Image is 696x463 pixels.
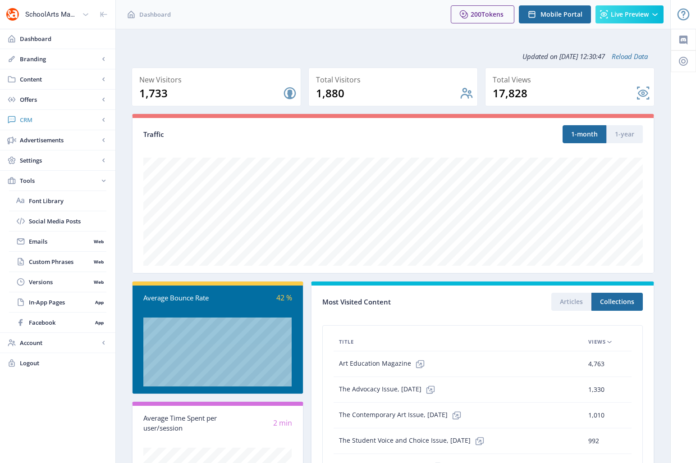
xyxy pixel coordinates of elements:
[9,211,106,231] a: Social Media Posts
[563,125,606,143] button: 1-month
[29,277,91,286] span: Versions
[20,359,108,368] span: Logout
[551,293,591,311] button: Articles
[143,129,393,140] div: Traffic
[20,54,99,64] span: Branding
[218,418,292,428] div: 2 min
[339,432,489,450] span: The Student Voice and Choice Issue, [DATE]
[493,73,650,86] div: Total Views
[276,293,292,303] span: 42 %
[139,73,297,86] div: New Visitors
[20,95,99,104] span: Offers
[339,355,429,373] span: Art Education Magazine
[91,277,106,286] nb-badge: Web
[451,5,514,23] button: 200Tokens
[29,318,92,327] span: Facebook
[143,413,218,433] div: Average Time Spent per user/session
[316,86,459,100] div: 1,880
[9,252,106,272] a: Custom PhrasesWeb
[91,257,106,266] nb-badge: Web
[29,298,92,307] span: In-App Pages
[20,34,108,43] span: Dashboard
[143,293,218,303] div: Average Bounce Rate
[606,125,643,143] button: 1-year
[595,5,664,23] button: Live Preview
[29,196,106,205] span: Font Library
[9,231,106,251] a: EmailsWeb
[588,359,604,369] span: 4,763
[611,11,649,18] span: Live Preview
[20,156,99,165] span: Settings
[29,257,91,266] span: Custom Phrases
[588,436,599,446] span: 992
[92,318,106,327] nb-badge: App
[339,336,354,347] span: Title
[29,237,91,246] span: Emails
[588,336,606,347] span: Views
[540,11,582,18] span: Mobile Portal
[339,406,466,424] span: The Contemporary Art Issue, [DATE]
[139,86,283,100] div: 1,733
[588,384,604,395] span: 1,330
[9,313,106,332] a: FacebookApp
[493,86,636,100] div: 17,828
[339,381,440,399] span: The Advocacy Issue, [DATE]
[132,45,655,68] div: Updated on [DATE] 12:30:47
[605,52,648,61] a: Reload Data
[139,10,171,19] span: Dashboard
[20,75,99,84] span: Content
[9,272,106,292] a: VersionsWeb
[591,293,643,311] button: Collections
[588,410,604,421] span: 1,010
[20,176,99,185] span: Tools
[9,292,106,312] a: In-App PagesApp
[322,295,483,309] div: Most Visited Content
[5,7,20,22] img: properties.app_icon.png
[20,136,99,145] span: Advertisements
[316,73,474,86] div: Total Visitors
[20,115,99,124] span: CRM
[481,10,504,18] span: Tokens
[29,217,106,226] span: Social Media Posts
[20,338,99,347] span: Account
[9,191,106,211] a: Font Library
[91,237,106,246] nb-badge: Web
[25,5,78,24] div: SchoolArts Magazine
[519,5,591,23] button: Mobile Portal
[92,298,106,307] nb-badge: App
